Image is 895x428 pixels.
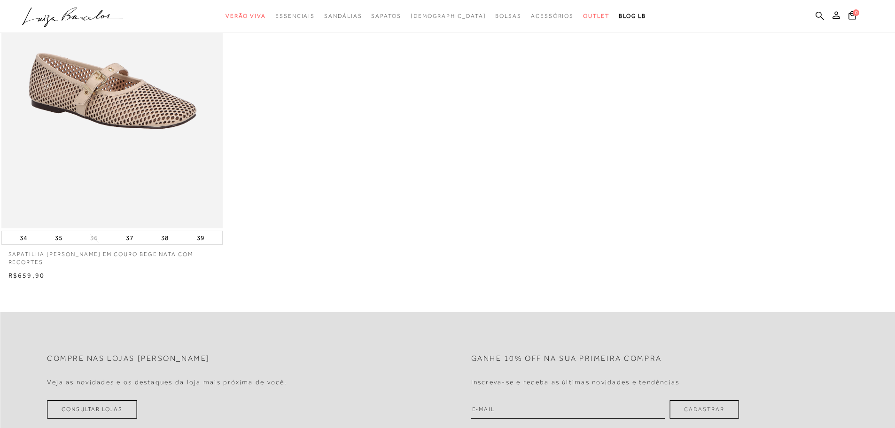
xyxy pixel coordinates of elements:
button: 39 [194,231,207,244]
span: Sandálias [324,13,362,19]
a: categoryNavScreenReaderText [275,8,315,25]
button: 0 [846,10,859,23]
a: categoryNavScreenReaderText [371,8,401,25]
h2: Ganhe 10% off na sua primeira compra [471,354,662,363]
span: R$659,90 [8,272,45,279]
h4: Veja as novidades e os destaques da loja mais próxima de você. [47,378,287,386]
span: Verão Viva [226,13,266,19]
h4: Inscreva-se e receba as últimas novidades e tendências. [471,378,682,386]
a: categoryNavScreenReaderText [324,8,362,25]
a: categoryNavScreenReaderText [226,8,266,25]
a: noSubCategoriesText [411,8,486,25]
span: BLOG LB [619,13,646,19]
span: [DEMOGRAPHIC_DATA] [411,13,486,19]
span: Outlet [583,13,609,19]
button: Cadastrar [669,400,739,419]
button: 35 [52,231,65,244]
input: E-mail [471,400,665,419]
button: 38 [158,231,171,244]
span: Acessórios [531,13,574,19]
a: Consultar Lojas [47,400,137,419]
span: Bolsas [495,13,521,19]
span: 0 [853,9,859,16]
button: 34 [17,231,30,244]
a: BLOG LB [619,8,646,25]
button: 36 [87,233,101,242]
span: Essenciais [275,13,315,19]
button: 37 [123,231,136,244]
a: categoryNavScreenReaderText [583,8,609,25]
span: Sapatos [371,13,401,19]
a: SAPATILHA [PERSON_NAME] EM COURO BEGE NATA COM RECORTES [1,245,223,266]
a: categoryNavScreenReaderText [531,8,574,25]
h2: Compre nas lojas [PERSON_NAME] [47,354,210,363]
a: categoryNavScreenReaderText [495,8,521,25]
